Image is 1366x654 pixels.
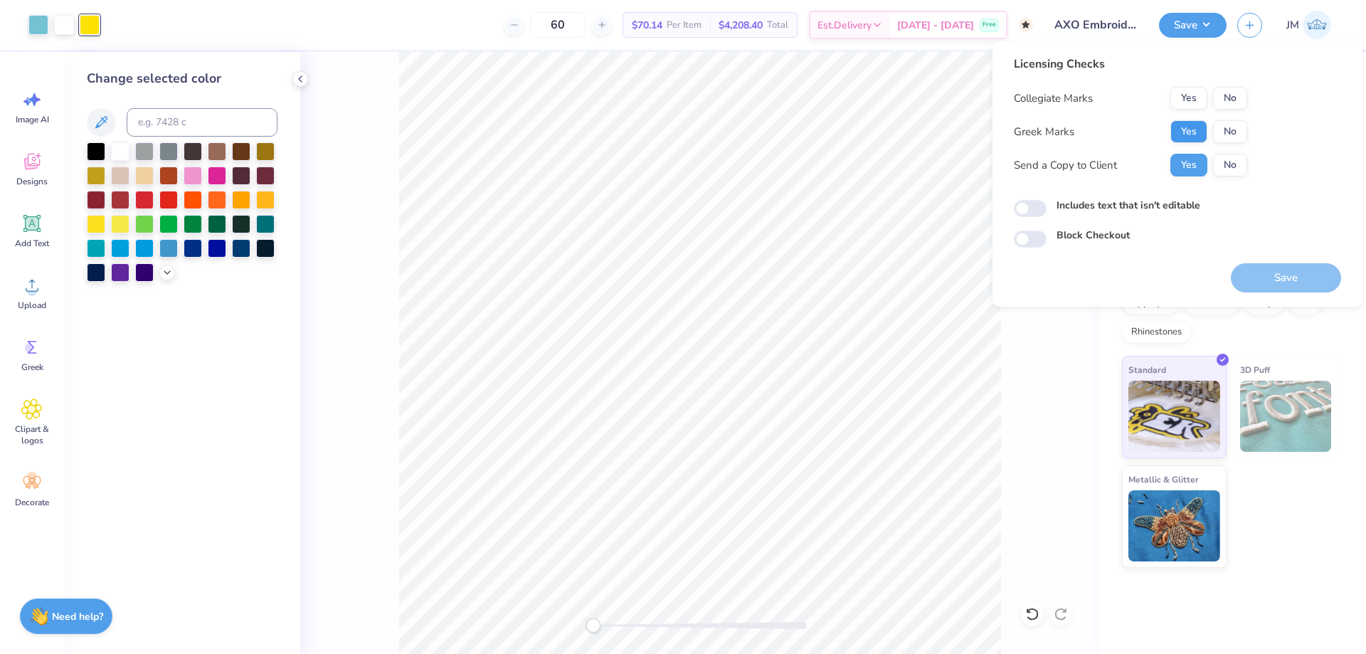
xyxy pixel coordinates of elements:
span: 3D Puff [1240,362,1270,377]
img: Metallic & Glitter [1128,490,1220,561]
button: No [1213,87,1247,110]
input: Untitled Design [1044,11,1148,39]
label: Includes text that isn't editable [1057,198,1200,213]
span: Standard [1128,362,1166,377]
button: Yes [1170,120,1207,143]
div: Accessibility label [586,618,600,633]
img: 3D Puff [1240,381,1332,452]
span: Est. Delivery [817,18,872,33]
span: Clipart & logos [9,423,55,446]
span: Decorate [15,497,49,508]
label: Block Checkout [1057,228,1130,243]
div: Send a Copy to Client [1014,157,1117,174]
span: $70.14 [632,18,662,33]
span: Upload [18,300,46,311]
div: Rhinestones [1122,322,1191,343]
span: $4,208.40 [719,18,763,33]
span: Free [983,20,996,30]
button: Save [1159,13,1227,38]
div: Licensing Checks [1014,56,1247,73]
span: [DATE] - [DATE] [897,18,974,33]
div: Change selected color [87,69,277,88]
div: Greek Marks [1014,124,1074,140]
span: Metallic & Glitter [1128,472,1199,487]
span: Designs [16,176,48,187]
button: No [1213,154,1247,176]
span: Image AI [16,114,49,125]
button: Yes [1170,154,1207,176]
div: Collegiate Marks [1014,90,1093,107]
span: Total [767,18,788,33]
img: Joshua Macky Gaerlan [1303,11,1331,39]
strong: Need help? [52,610,103,623]
span: JM [1286,17,1299,33]
button: Yes [1170,87,1207,110]
a: JM [1280,11,1338,39]
button: No [1213,120,1247,143]
span: Greek [21,362,43,373]
img: Standard [1128,381,1220,452]
span: Per Item [667,18,701,33]
input: e.g. 7428 c [127,108,277,137]
input: – – [530,12,586,38]
span: Add Text [15,238,49,249]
